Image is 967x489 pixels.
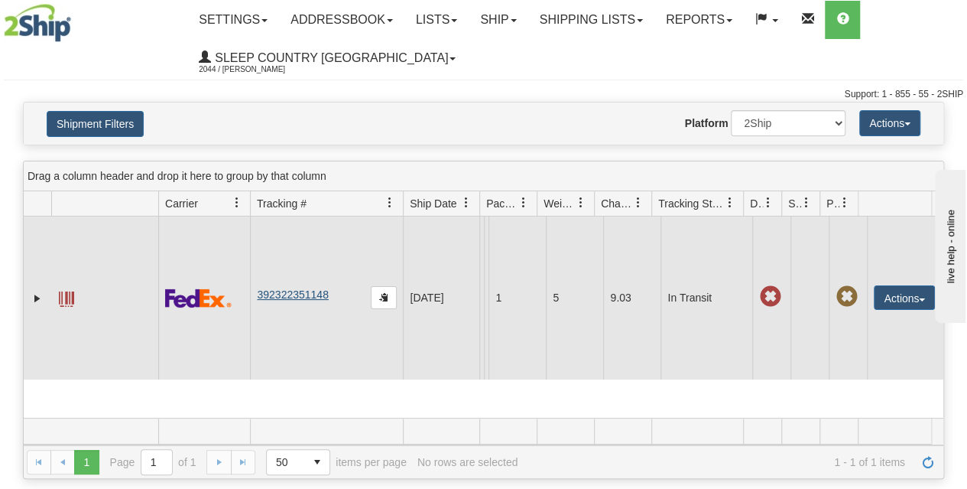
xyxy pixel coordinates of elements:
img: logo2044.jpg [4,4,71,42]
td: In Transit [660,217,752,380]
td: [DATE] [403,217,479,380]
span: Page sizes drop down [266,449,330,475]
span: Late [759,286,780,308]
a: Settings [187,1,279,39]
a: Delivery Status filter column settings [755,190,781,216]
span: items per page [266,449,407,475]
td: Mahajan Home Shipping Department CA ON [PERSON_NAME] L9T 0M1 [479,217,484,380]
span: Page of 1 [110,449,196,475]
span: Charge [601,196,633,211]
span: Packages [486,196,518,211]
a: Ship [469,1,527,39]
td: 5 [546,217,603,380]
a: Packages filter column settings [511,190,537,216]
a: Sleep Country [GEOGRAPHIC_DATA] 2044 / [PERSON_NAME] [187,39,467,77]
a: 392322351148 [257,289,328,301]
label: Platform [685,116,728,131]
a: Carrier filter column settings [224,190,250,216]
div: live help - online [11,13,141,24]
td: [PERSON_NAME] [PERSON_NAME] [GEOGRAPHIC_DATA] QC QUBEC G1M 0C9 [484,217,488,380]
span: Tracking # [257,196,307,211]
a: Shipment Issues filter column settings [793,190,819,216]
span: 1 - 1 of 1 items [528,456,905,468]
span: Sleep Country [GEOGRAPHIC_DATA] [211,51,448,64]
span: Ship Date [410,196,456,211]
div: grid grouping header [24,161,943,191]
button: Actions [874,285,935,310]
input: Page 1 [141,450,172,474]
a: Charge filter column settings [625,190,651,216]
a: Addressbook [279,1,404,39]
div: No rows are selected [417,456,518,468]
span: Weight [544,196,576,211]
span: 2044 / [PERSON_NAME] [199,62,313,77]
span: Page 1 [74,450,99,474]
span: Tracking Status [658,196,725,211]
img: 2 - FedEx Express® [165,289,232,308]
button: Shipment Filters [47,111,144,137]
span: Pickup Status [826,196,839,211]
td: 1 [488,217,546,380]
a: Lists [404,1,469,39]
a: Expand [30,291,45,306]
iframe: chat widget [932,166,965,322]
td: 9.03 [603,217,660,380]
span: 50 [276,455,296,470]
span: Pickup Not Assigned [836,286,857,308]
span: Shipment Issues [788,196,801,211]
a: Refresh [916,450,940,474]
span: select [305,450,329,474]
span: Delivery Status [750,196,763,211]
span: Carrier [165,196,198,211]
a: Tracking # filter column settings [377,190,403,216]
a: Label [59,285,74,309]
a: Shipping lists [528,1,654,39]
a: Ship Date filter column settings [453,190,479,216]
a: Reports [654,1,744,39]
button: Copy to clipboard [371,286,397,309]
a: Weight filter column settings [568,190,594,216]
button: Actions [859,110,920,136]
a: Tracking Status filter column settings [717,190,743,216]
div: Support: 1 - 855 - 55 - 2SHIP [4,88,963,101]
a: Pickup Status filter column settings [832,190,858,216]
